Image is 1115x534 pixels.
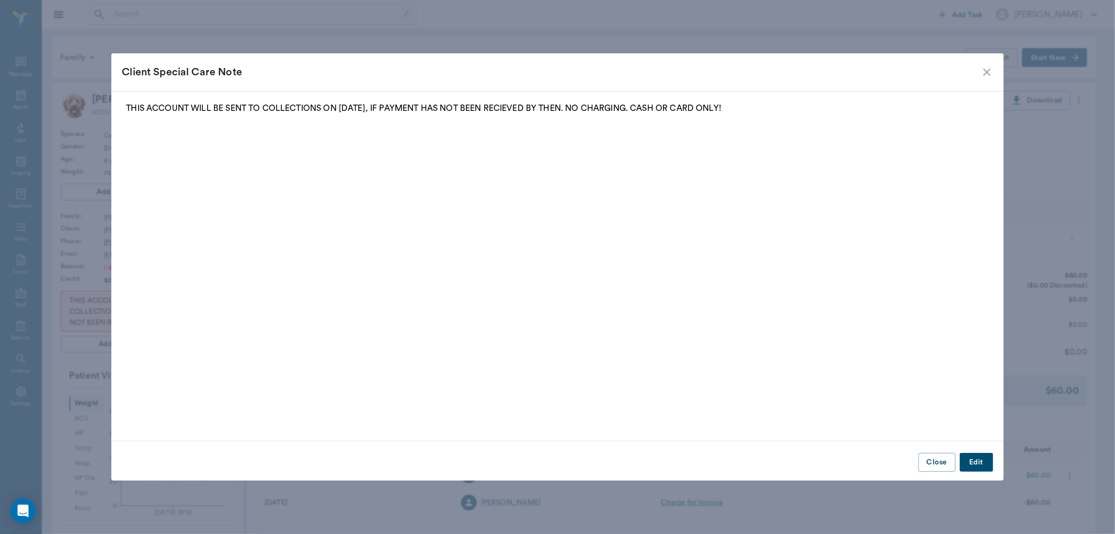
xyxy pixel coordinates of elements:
button: Close [918,453,956,472]
p: THIS ACCOUNT WILL BE SENT TO COLLECTIONS ON [DATE], IF PAYMENT HAS NOT BEEN RECIEVED BY THEN. NO ... [126,102,988,115]
div: Open Intercom Messenger [10,498,36,524]
div: Client Special Care Note [122,64,980,81]
button: close [981,66,993,78]
button: Edit [960,453,993,472]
